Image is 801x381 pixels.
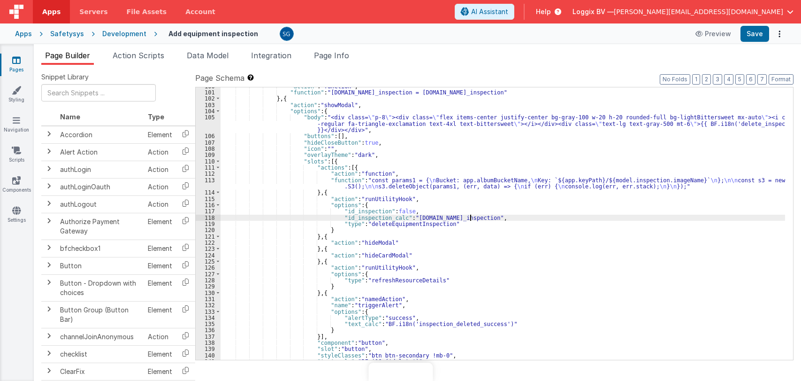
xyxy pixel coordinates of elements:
span: Servers [79,7,107,16]
span: Type [148,113,164,121]
div: 131 [196,296,221,302]
td: channelJoinAnonymous [56,328,144,345]
td: Accordion [56,126,144,144]
td: Authorize Payment Gateway [56,213,144,240]
button: 3 [713,74,722,85]
div: 122 [196,240,221,246]
div: 124 [196,252,221,258]
td: authLogout [56,195,144,213]
div: 141 [196,358,221,365]
button: Options [773,27,786,40]
button: 1 [692,74,700,85]
span: Integration [251,51,291,60]
div: 121 [196,233,221,240]
span: Apps [42,7,61,16]
span: Data Model [187,51,229,60]
td: Element [144,126,176,144]
div: 130 [196,290,221,296]
span: File Assets [127,7,167,16]
span: Name [60,113,80,121]
button: AI Assistant [455,4,514,20]
td: Element [144,213,176,240]
td: Element [144,363,176,380]
td: Element [144,345,176,363]
span: Page Info [314,51,349,60]
div: 129 [196,283,221,289]
td: ClearFix [56,363,144,380]
div: 132 [196,302,221,308]
span: Snippet Library [41,72,89,82]
div: 138 [196,340,221,346]
span: [PERSON_NAME][EMAIL_ADDRESS][DOMAIN_NAME] [614,7,783,16]
div: Apps [15,29,32,39]
td: authLoginOauth [56,178,144,195]
td: Button - Dropdown with choices [56,274,144,301]
h4: Add equipment inspection [168,30,258,37]
div: 107 [196,140,221,146]
div: 140 [196,352,221,358]
button: Format [769,74,793,85]
div: 117 [196,208,221,214]
button: 4 [724,74,733,85]
div: 108 [196,146,221,152]
div: 116 [196,202,221,208]
button: 2 [702,74,711,85]
div: 136 [196,327,221,333]
div: 120 [196,227,221,233]
span: Page Schema [195,72,244,84]
button: Loggix BV — [PERSON_NAME][EMAIL_ADDRESS][DOMAIN_NAME] [572,7,793,16]
button: Preview [690,26,737,41]
div: 135 [196,321,221,327]
td: Element [144,257,176,274]
input: Search Snippets ... [41,84,156,101]
div: 110 [196,158,221,164]
td: bfcheckbox1 [56,240,144,257]
div: 123 [196,246,221,252]
button: 5 [735,74,744,85]
span: Loggix BV — [572,7,614,16]
td: Element [144,240,176,257]
button: 6 [746,74,755,85]
span: Help [536,7,551,16]
td: Action [144,328,176,345]
td: Element [144,301,176,328]
td: Alert Action [56,143,144,161]
span: Page Builder [45,51,90,60]
div: 102 [196,95,221,101]
div: 127 [196,271,221,277]
span: Action Scripts [113,51,164,60]
div: 119 [196,221,221,227]
div: 104 [196,108,221,114]
div: 115 [196,196,221,202]
td: Element [144,274,176,301]
div: 101 [196,89,221,95]
div: 114 [196,189,221,195]
div: 105 [196,114,221,133]
div: Development [102,29,146,39]
div: 113 [196,177,221,190]
div: 106 [196,133,221,139]
td: Action [144,161,176,178]
div: 112 [196,171,221,177]
div: 125 [196,258,221,264]
td: Action [144,143,176,161]
img: 385c22c1e7ebf23f884cbf6fb2c72b80 [280,27,293,40]
td: Action [144,178,176,195]
td: authLogin [56,161,144,178]
div: 103 [196,102,221,108]
div: 139 [196,346,221,352]
div: 137 [196,334,221,340]
button: No Folds [660,74,690,85]
button: Save [740,26,769,42]
button: 7 [757,74,767,85]
td: Action [144,195,176,213]
span: AI Assistant [471,7,508,16]
div: 133 [196,309,221,315]
td: Button [56,257,144,274]
div: 128 [196,277,221,283]
div: 111 [196,164,221,171]
div: 126 [196,264,221,271]
td: checklist [56,345,144,363]
div: 109 [196,152,221,158]
div: 134 [196,315,221,321]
